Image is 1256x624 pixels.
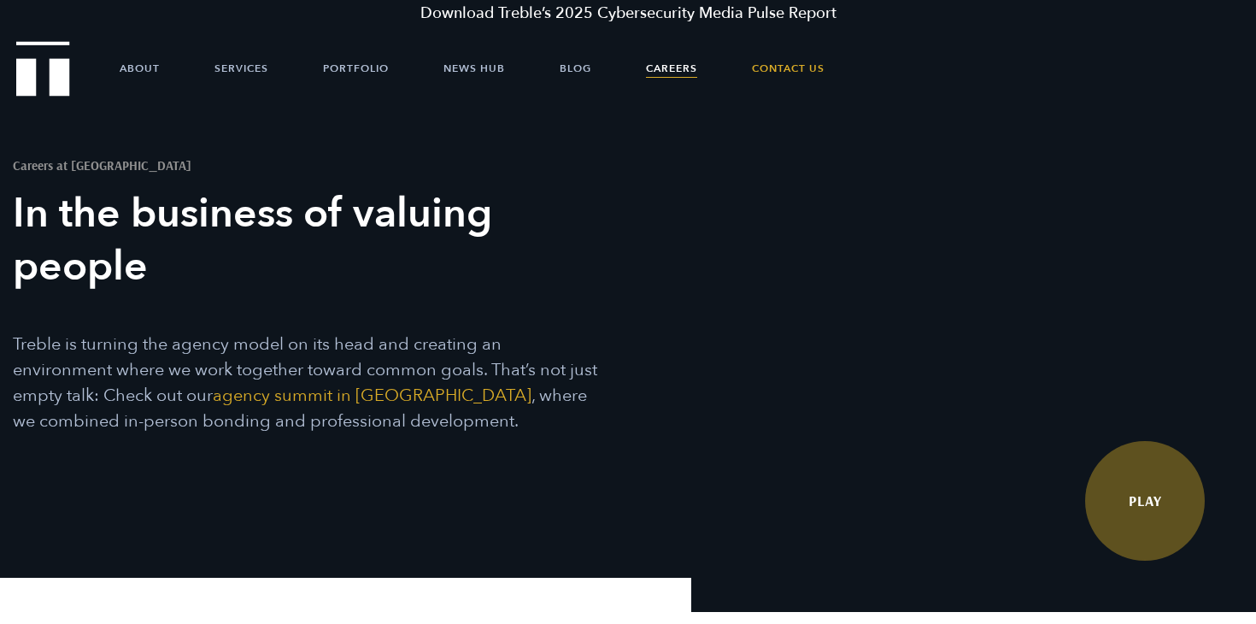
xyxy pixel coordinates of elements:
[17,43,68,95] a: Treble Homepage
[13,187,598,293] h3: In the business of valuing people
[16,41,70,96] img: Treble logo
[646,43,697,94] a: Careers
[560,43,591,94] a: Blog
[214,43,268,94] a: Services
[120,43,160,94] a: About
[213,384,531,407] a: agency summit in [GEOGRAPHIC_DATA]
[13,159,598,172] h1: Careers at [GEOGRAPHIC_DATA]
[752,43,825,94] a: Contact Us
[13,332,598,434] p: Treble is turning the agency model on its head and creating an environment where we work together...
[1085,441,1205,561] a: Watch Video
[323,43,389,94] a: Portfolio
[443,43,505,94] a: News Hub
